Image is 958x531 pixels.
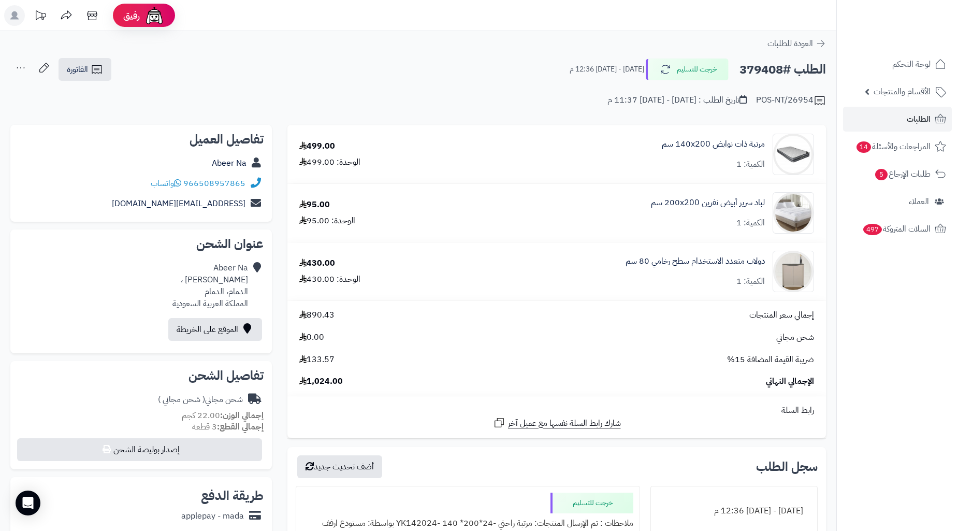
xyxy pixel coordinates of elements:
[727,354,814,366] span: ضريبة القيمة المضافة 15%
[607,94,747,106] div: تاريخ الطلب : [DATE] - [DATE] 11:37 م
[144,5,165,26] img: ai-face.png
[17,438,262,461] button: إصدار بوليصة الشحن
[299,274,360,285] div: الوحدة: 430.00
[756,461,818,473] h3: سجل الطلب
[773,134,814,175] img: 1702551583-26-90x90.jpg
[217,421,264,433] strong: إجمالي القطع:
[123,9,140,22] span: رفيق
[749,309,814,321] span: إجمالي سعر المنتجات
[843,162,952,186] a: طلبات الإرجاع5
[19,369,264,382] h2: تفاصيل الشحن
[855,139,931,154] span: المراجعات والأسئلة
[657,501,811,521] div: [DATE] - [DATE] 12:36 م
[550,493,633,513] div: خرجت للتسليم
[67,63,88,76] span: الفاتورة
[892,57,931,71] span: لوحة التحكم
[299,354,335,366] span: 133.57
[662,138,765,150] a: مرتبة ذات نوابض 140x200 سم
[299,199,330,211] div: 95.00
[736,276,765,288] div: الكمية: 1
[299,376,343,388] span: 1,024.00
[220,409,264,422] strong: إجمالي الوزن:
[299,156,360,168] div: الوحدة: 499.00
[297,455,382,478] button: أضف تحديث جديد
[158,393,205,406] span: ( شحن مجاني )
[843,52,952,77] a: لوحة التحكم
[626,255,765,267] a: دولاب متعدد الاستخدام سطح رخامي 80 سم
[874,167,931,181] span: طلبات الإرجاع
[776,332,814,343] span: شحن مجاني
[863,224,882,235] span: 497
[299,257,335,269] div: 430.00
[212,157,246,169] a: Abeer Na
[158,394,243,406] div: شحن مجاني
[909,194,929,209] span: العملاء
[773,251,814,292] img: 1758197515-1-90x90.jpg
[299,332,324,343] span: 0.00
[299,215,355,227] div: الوحدة: 95.00
[766,376,814,388] span: الإجمالي النهائي
[570,64,644,75] small: [DATE] - [DATE] 12:36 م
[646,59,729,80] button: خرجت للتسليم
[27,5,53,28] a: تحديثات المنصة
[843,189,952,214] a: العملاء
[19,133,264,146] h2: تفاصيل العميل
[168,318,262,341] a: الموقع على الخريطة
[862,222,931,236] span: السلات المتروكة
[19,238,264,250] h2: عنوان الشحن
[767,37,813,50] span: العودة للطلبات
[182,409,264,422] small: 22.00 كجم
[843,107,952,132] a: الطلبات
[16,491,40,515] div: Open Intercom Messenger
[508,418,621,429] span: شارك رابط السلة نفسها مع عميل آخر
[843,134,952,159] a: المراجعات والأسئلة14
[736,217,765,229] div: الكمية: 1
[857,141,871,153] span: 14
[299,140,335,152] div: 499.00
[151,177,181,190] a: واتساب
[756,94,826,107] div: POS-NT/26954
[907,112,931,126] span: الطلبات
[493,417,621,429] a: شارك رابط السلة نفسها مع عميل آخر
[773,192,814,234] img: 1732186343-220107020015-90x90.jpg
[739,59,826,80] h2: الطلب #379408
[201,490,264,502] h2: طريقة الدفع
[874,84,931,99] span: الأقسام والمنتجات
[172,262,248,309] div: Abeer Na [PERSON_NAME] ، الدمام، الدمام المملكة العربية السعودية
[875,169,888,180] span: 5
[292,405,822,417] div: رابط السلة
[192,421,264,433] small: 3 قطعة
[299,309,335,321] span: 890.43
[767,37,826,50] a: العودة للطلبات
[59,58,111,81] a: الفاتورة
[112,197,245,210] a: [EMAIL_ADDRESS][DOMAIN_NAME]
[843,217,952,241] a: السلات المتروكة497
[183,177,245,190] a: 966508957865
[736,159,765,170] div: الكمية: 1
[181,510,244,522] div: applepay - mada
[651,197,765,209] a: لباد سرير أبيض نفرين 200x200 سم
